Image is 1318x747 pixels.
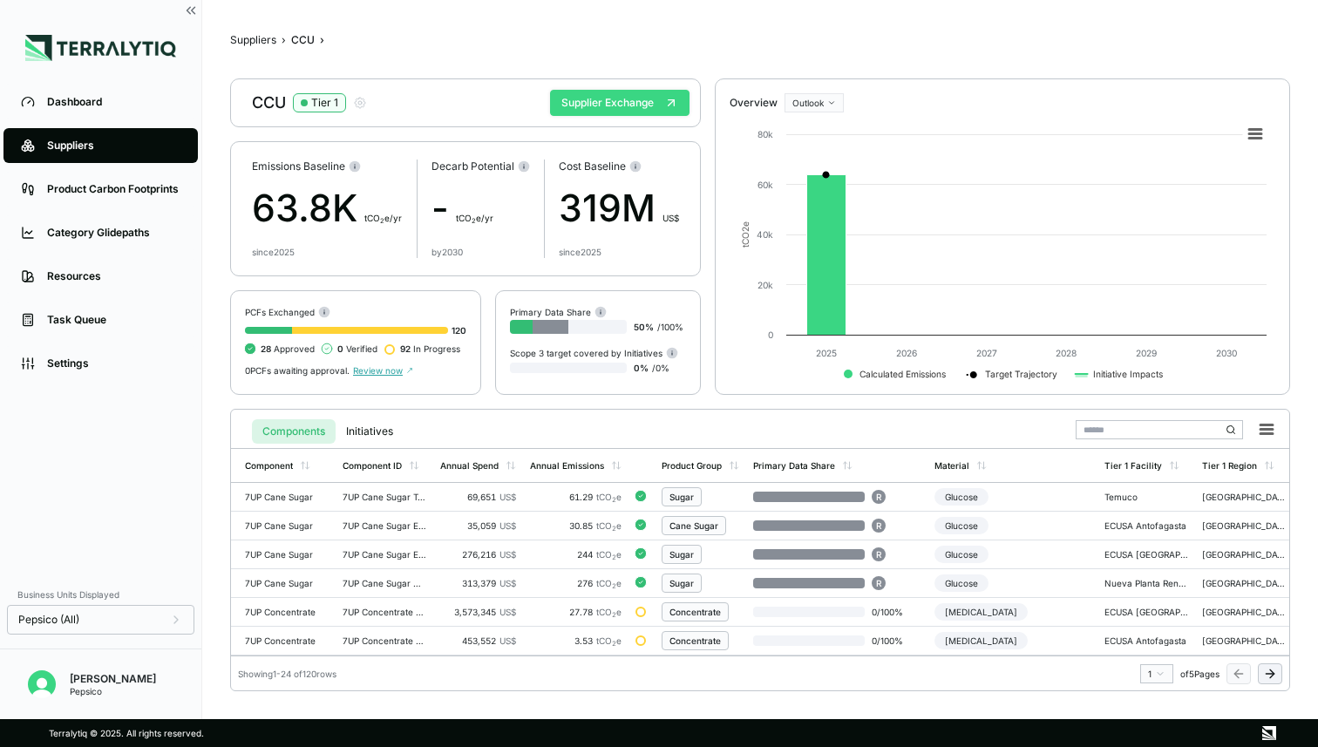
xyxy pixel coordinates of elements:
div: Component [245,460,293,471]
div: 69,651 [440,492,516,502]
span: tCO e [596,549,622,560]
div: 319M [559,180,679,236]
button: Components [252,419,336,444]
div: CCU [291,33,315,47]
div: Task Queue [47,313,180,327]
button: Open user button [21,663,63,705]
div: Emissions Baseline [252,160,402,173]
text: Calculated Emissions [859,369,946,379]
button: Suppliers [230,33,276,47]
span: R [876,578,881,588]
div: Nueva Planta Renca [1104,578,1188,588]
span: 0 / 100 % [865,635,921,646]
div: Tier 1 [311,96,338,110]
div: Showing 1 - 24 of 120 rows [238,669,336,679]
span: 0 % [634,363,649,373]
span: Review now [353,365,413,376]
div: 7UP Concentrate [245,607,329,617]
div: 7UP Cane Sugar Temuco [343,492,426,502]
div: Dashboard [47,95,180,109]
div: Overview [730,96,778,110]
div: since 2025 [559,247,601,257]
text: 2028 [1056,348,1077,358]
div: Decarb Potential [431,160,530,173]
div: Category Glidepaths [47,226,180,240]
span: › [282,33,286,47]
div: [GEOGRAPHIC_DATA] [1202,520,1286,531]
div: 7UP Cane Sugar ECUSA [GEOGRAPHIC_DATA], [GEOGRAPHIC_DATA] [343,549,426,560]
sub: 2 [612,525,616,533]
text: Initiative Impacts [1093,369,1163,380]
div: Scope 3 target covered by Initiatives [510,346,678,359]
text: 80k [758,129,773,139]
span: R [876,520,881,531]
span: tCO e [596,607,622,617]
sub: 2 [612,496,616,504]
div: Glucose [934,517,988,534]
span: Pepsico (All) [18,613,79,627]
text: 2027 [976,348,997,358]
div: 7UP Concentrate ECUSA [GEOGRAPHIC_DATA], [GEOGRAPHIC_DATA] [343,607,426,617]
img: Logo [25,35,176,61]
span: In Progress [400,343,460,354]
div: Product Group [662,460,722,471]
sub: 2 [472,217,476,225]
span: / 100 % [657,322,683,332]
div: 1 [1148,669,1165,679]
div: - [431,180,530,236]
div: 453,552 [440,635,516,646]
span: of 5 Pages [1180,669,1219,679]
img: Nitin Shetty [28,670,56,698]
span: 0 / 100 % [865,607,921,617]
span: Outlook [792,98,824,108]
text: 2029 [1136,348,1157,358]
div: Concentrate [669,607,721,617]
span: t CO e/yr [364,213,402,223]
span: US$ [499,492,516,502]
sub: 2 [612,582,616,590]
div: 7UP Cane Sugar [245,578,329,588]
div: since 2025 [252,247,295,257]
div: [GEOGRAPHIC_DATA] [1202,578,1286,588]
button: 1 [1140,664,1173,683]
div: 7UP Cane Sugar [245,520,329,531]
div: Cost Baseline [559,160,679,173]
text: 2030 [1216,348,1237,358]
span: Verified [337,343,377,354]
div: Suppliers [47,139,180,153]
div: Glucose [934,546,988,563]
div: 244 [530,549,622,560]
div: CCU [252,92,367,113]
text: 60k [758,180,773,190]
span: tCO e [596,578,622,588]
div: Primary Data Share [753,460,835,471]
div: Annual Spend [440,460,499,471]
sub: 2 [380,217,384,225]
div: Component ID [343,460,402,471]
span: 92 [400,343,411,354]
div: ECUSA [GEOGRAPHIC_DATA], [GEOGRAPHIC_DATA] [1104,607,1188,617]
span: US$ [499,549,516,560]
div: 35,059 [440,520,516,531]
text: 40k [757,229,773,240]
div: 7UP Concentrate ECUSA Antofagasta [343,635,426,646]
div: Concentrate [669,635,721,646]
div: [GEOGRAPHIC_DATA] [1202,492,1286,502]
button: Outlook [785,93,844,112]
span: tCO e [596,635,622,646]
div: [MEDICAL_DATA] [934,603,1028,621]
div: [MEDICAL_DATA] [934,632,1028,649]
div: Tier 1 Region [1202,460,1257,471]
div: ECUSA Antofagasta [1104,520,1188,531]
span: / 0 % [652,363,669,373]
div: [GEOGRAPHIC_DATA] [1202,607,1286,617]
div: 313,379 [440,578,516,588]
div: Tier 1 Facility [1104,460,1162,471]
button: Supplier Exchange [550,90,690,116]
div: Sugar [669,549,694,560]
div: Glucose [934,488,988,506]
text: tCO e [740,221,751,248]
div: Primary Data Share [510,305,607,318]
span: US$ [499,520,516,531]
div: Product Carbon Footprints [47,182,180,196]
